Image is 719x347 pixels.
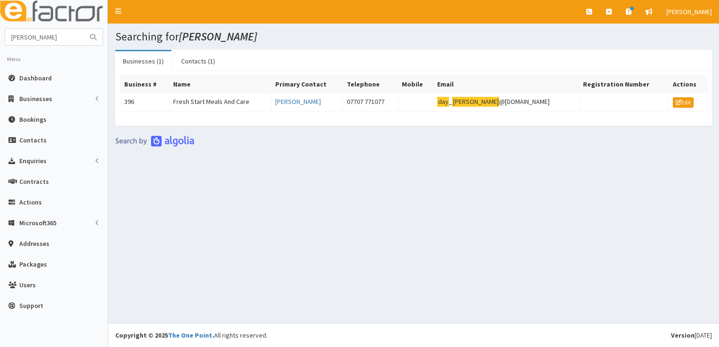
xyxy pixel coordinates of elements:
td: 07707 771077 [343,93,398,112]
a: Businesses (1) [115,51,171,71]
th: Actions [669,76,707,93]
span: Bookings [19,115,47,124]
th: Telephone [343,76,398,93]
span: Actions [19,198,42,206]
a: Contacts (1) [174,51,223,71]
th: Name [169,76,272,93]
span: Enquiries [19,157,47,165]
td: Fresh Start Meals And Care [169,93,272,112]
strong: Copyright © 2025 . [115,331,214,339]
mark: [PERSON_NAME] [452,97,499,107]
th: Mobile [398,76,433,93]
th: Primary Contact [271,76,343,93]
i: [PERSON_NAME] [179,29,257,44]
span: Contracts [19,177,49,186]
td: _ @[DOMAIN_NAME] [433,93,579,112]
b: Version [671,331,695,339]
span: Microsoft365 [19,219,56,227]
h1: Searching for [115,31,712,43]
span: Users [19,281,36,289]
th: Registration Number [579,76,669,93]
a: [PERSON_NAME] [275,97,321,106]
td: 396 [120,93,169,112]
input: Search... [5,29,84,45]
a: The One Point [168,331,212,339]
span: Support [19,301,43,310]
th: Email [433,76,579,93]
span: Businesses [19,95,52,103]
a: Edit [673,97,694,108]
span: Addresses [19,239,49,248]
span: Contacts [19,136,47,144]
span: [PERSON_NAME] [666,8,712,16]
mark: day [437,97,449,107]
span: Dashboard [19,74,52,82]
th: Business # [120,76,169,93]
img: search-by-algolia-light-background.png [115,135,194,147]
footer: All rights reserved. [108,323,719,347]
div: [DATE] [671,331,712,340]
span: Packages [19,260,47,268]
